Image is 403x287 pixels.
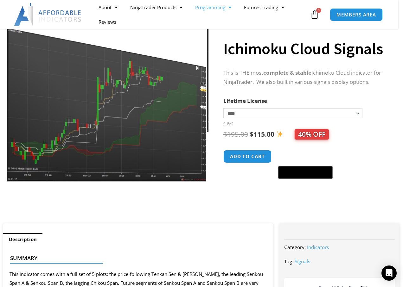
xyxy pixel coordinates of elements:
[250,130,274,139] bdi: 115.00
[316,8,321,13] span: 0
[223,183,387,188] iframe: PayPal Message 1
[263,69,311,76] strong: complete & stable
[223,130,227,139] span: $
[284,258,293,265] span: Tag:
[10,255,261,261] h4: Summary
[295,258,310,265] a: Signals
[223,130,248,139] bdi: 195.00
[295,129,329,140] span: 40% OFF
[336,12,376,17] span: MEMBERS AREA
[3,233,42,246] a: Description
[277,149,334,164] iframe: Secure express checkout frame
[223,150,272,163] button: Add to cart
[330,8,383,21] a: MEMBERS AREA
[250,130,253,139] span: $
[14,3,82,26] img: LogoAI | Affordable Indicators – NinjaTrader
[301,5,329,24] a: 0
[278,166,333,179] button: Buy with GPay
[276,131,283,137] img: ✨
[381,265,397,281] div: Open Intercom Messenger
[223,68,387,87] p: This is THE most Ichimoku Cloud indicator for NinjaTrader. We also built in various signals displ...
[307,244,329,250] a: Indicators
[92,15,123,29] a: Reviews
[223,122,233,126] a: Clear options
[223,97,267,104] label: Lifetime License
[223,38,387,60] h1: Ichimoku Cloud Signals
[284,244,306,250] span: Category:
